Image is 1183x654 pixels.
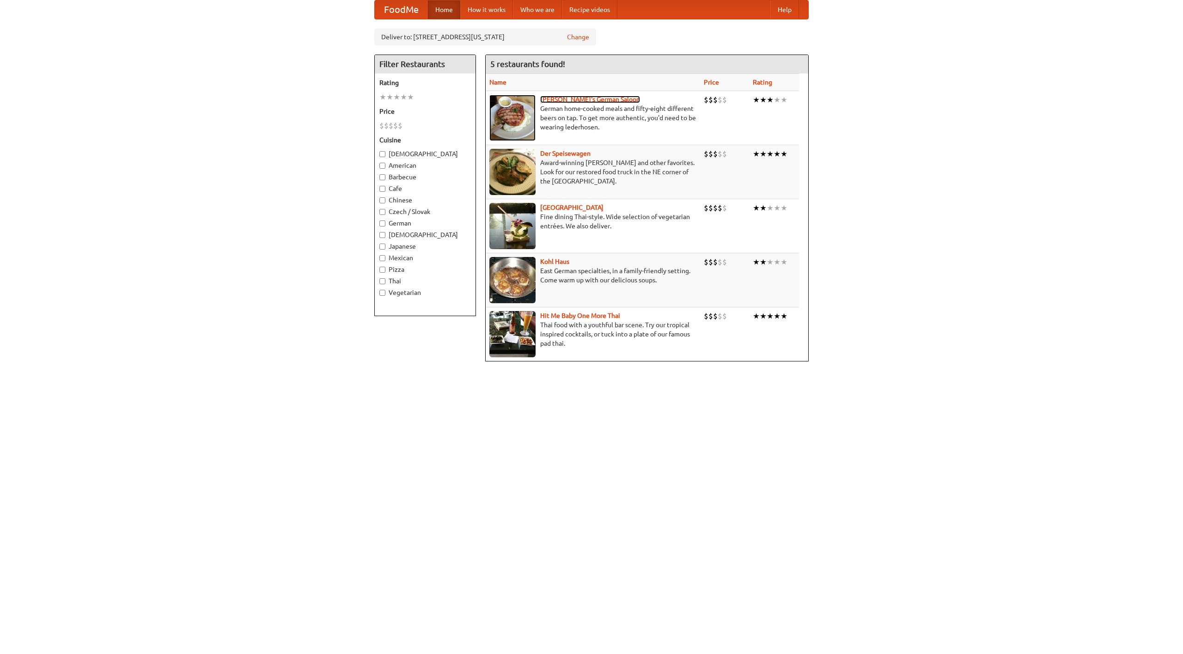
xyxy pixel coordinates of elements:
input: German [379,220,385,226]
li: ★ [774,311,781,321]
li: $ [704,257,708,267]
li: $ [722,257,727,267]
li: ★ [760,149,767,159]
li: ★ [767,203,774,213]
a: Help [770,0,799,19]
label: Barbecue [379,172,471,182]
li: $ [713,257,718,267]
input: Thai [379,278,385,284]
li: ★ [760,95,767,105]
div: Deliver to: [STREET_ADDRESS][US_STATE] [374,29,596,45]
a: Home [428,0,460,19]
li: ★ [767,149,774,159]
a: Der Speisewagen [540,150,591,157]
li: $ [704,203,708,213]
p: Fine dining Thai-style. Wide selection of vegetarian entrées. We also deliver. [489,212,696,231]
a: Recipe videos [562,0,617,19]
a: How it works [460,0,513,19]
label: Chinese [379,196,471,205]
li: $ [704,149,708,159]
a: [PERSON_NAME]'s German Saloon [540,96,640,103]
li: ★ [774,95,781,105]
li: $ [384,121,389,131]
label: [DEMOGRAPHIC_DATA] [379,230,471,239]
li: ★ [781,95,787,105]
li: ★ [767,257,774,267]
a: Hit Me Baby One More Thai [540,312,620,319]
li: ★ [781,311,787,321]
li: $ [722,149,727,159]
label: Thai [379,276,471,286]
li: ★ [760,311,767,321]
a: Change [567,32,589,42]
h4: Filter Restaurants [375,55,476,73]
input: Japanese [379,244,385,250]
input: Cafe [379,186,385,192]
p: East German specialties, in a family-friendly setting. Come warm up with our delicious soups. [489,266,696,285]
li: $ [713,149,718,159]
li: ★ [393,92,400,102]
li: ★ [774,149,781,159]
li: $ [722,311,727,321]
li: $ [718,257,722,267]
a: Kohl Haus [540,258,569,265]
h5: Cuisine [379,135,471,145]
li: ★ [781,257,787,267]
li: ★ [781,203,787,213]
ng-pluralize: 5 restaurants found! [490,60,565,68]
input: Barbecue [379,174,385,180]
label: Vegetarian [379,288,471,297]
li: $ [393,121,398,131]
li: ★ [767,311,774,321]
li: $ [713,311,718,321]
img: speisewagen.jpg [489,149,536,195]
p: German home-cooked meals and fifty-eight different beers on tap. To get more authentic, you'd nee... [489,104,696,132]
a: Who we are [513,0,562,19]
li: $ [718,311,722,321]
input: [DEMOGRAPHIC_DATA] [379,232,385,238]
label: German [379,219,471,228]
li: $ [708,95,713,105]
li: ★ [753,149,760,159]
li: $ [718,203,722,213]
a: [GEOGRAPHIC_DATA] [540,204,604,211]
a: FoodMe [375,0,428,19]
label: Pizza [379,265,471,274]
input: Pizza [379,267,385,273]
li: ★ [753,203,760,213]
label: Mexican [379,253,471,263]
li: $ [708,203,713,213]
li: $ [704,95,708,105]
input: Mexican [379,255,385,261]
a: Rating [753,79,772,86]
img: kohlhaus.jpg [489,257,536,303]
li: ★ [760,257,767,267]
li: ★ [753,95,760,105]
input: Vegetarian [379,290,385,296]
label: Cafe [379,184,471,193]
input: American [379,163,385,169]
li: $ [398,121,402,131]
input: Czech / Slovak [379,209,385,215]
img: babythai.jpg [489,311,536,357]
li: $ [708,311,713,321]
input: Chinese [379,197,385,203]
li: $ [704,311,708,321]
label: [DEMOGRAPHIC_DATA] [379,149,471,159]
label: American [379,161,471,170]
label: Czech / Slovak [379,207,471,216]
li: ★ [781,149,787,159]
li: ★ [407,92,414,102]
li: $ [718,149,722,159]
input: [DEMOGRAPHIC_DATA] [379,151,385,157]
p: Thai food with a youthful bar scene. Try our tropical inspired cocktails, or tuck into a plate of... [489,320,696,348]
li: ★ [400,92,407,102]
li: ★ [760,203,767,213]
li: $ [718,95,722,105]
li: $ [713,203,718,213]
